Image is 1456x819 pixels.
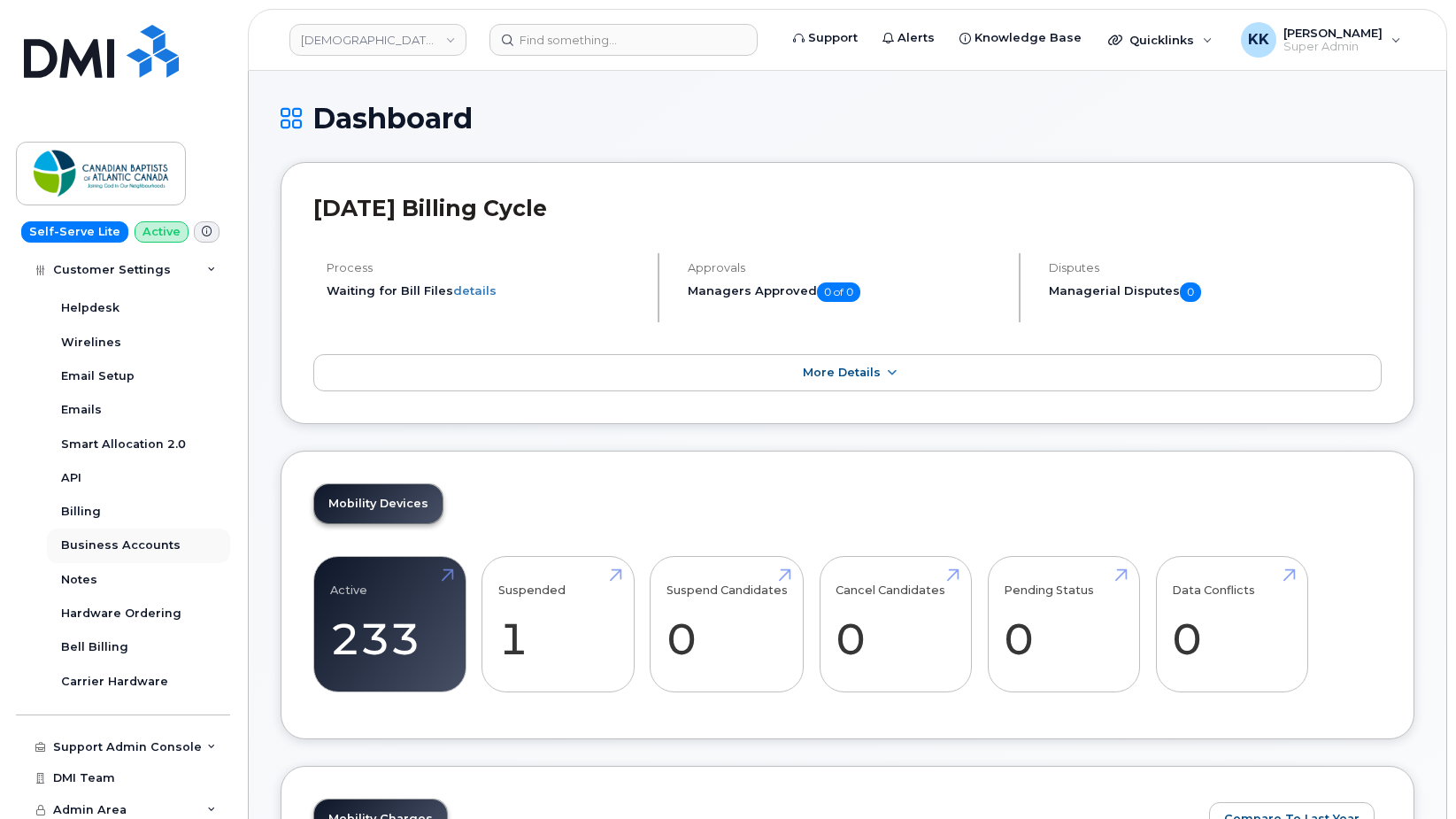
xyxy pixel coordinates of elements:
a: Pending Status 0 [1004,566,1123,683]
span: 0 [1180,282,1201,302]
h4: Process [327,261,643,274]
h5: Managerial Disputes [1049,282,1382,302]
span: 0 of 0 [817,282,860,302]
a: Suspended 1 [498,566,618,683]
li: Waiting for Bill Files [327,282,643,299]
h4: Approvals [688,261,1004,274]
a: Mobility Devices [314,484,443,523]
a: Active 233 [330,566,450,683]
h1: Dashboard [281,103,1414,134]
a: Data Conflicts 0 [1172,566,1291,683]
a: details [453,283,497,297]
h2: [DATE] Billing Cycle [313,195,1382,221]
a: Suspend Candidates 0 [666,566,788,683]
h5: Managers Approved [688,282,1004,302]
span: More Details [803,366,881,379]
a: Cancel Candidates 0 [836,566,955,683]
h4: Disputes [1049,261,1382,274]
